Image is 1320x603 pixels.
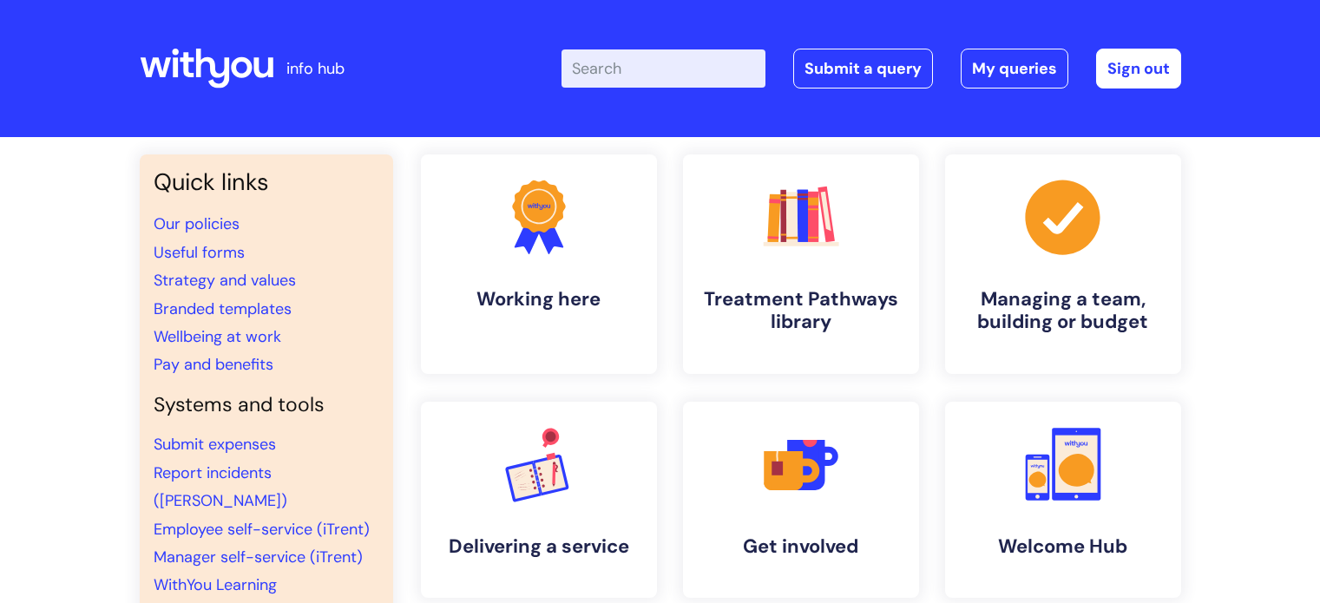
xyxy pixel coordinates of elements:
a: Submit expenses [154,434,276,455]
a: Delivering a service [421,402,657,598]
h4: Get involved [697,535,905,558]
a: Working here [421,154,657,374]
h4: Treatment Pathways library [697,288,905,334]
a: Wellbeing at work [154,326,281,347]
div: | - [561,49,1181,88]
a: Useful forms [154,242,245,263]
a: Managing a team, building or budget [945,154,1181,374]
h4: Delivering a service [435,535,643,558]
a: Submit a query [793,49,933,88]
h4: Working here [435,288,643,311]
a: Employee self-service (iTrent) [154,519,370,540]
a: My queries [961,49,1068,88]
p: info hub [286,55,345,82]
h4: Managing a team, building or budget [959,288,1167,334]
a: Sign out [1096,49,1181,88]
a: Our policies [154,213,240,234]
a: Pay and benefits [154,354,273,375]
a: Get involved [683,402,919,598]
a: Strategy and values [154,270,296,291]
h4: Welcome Hub [959,535,1167,558]
a: WithYou Learning [154,574,277,595]
h3: Quick links [154,168,379,196]
input: Search [561,49,765,88]
a: Report incidents ([PERSON_NAME]) [154,462,287,511]
a: Treatment Pathways library [683,154,919,374]
a: Branded templates [154,298,292,319]
h4: Systems and tools [154,393,379,417]
a: Welcome Hub [945,402,1181,598]
a: Manager self-service (iTrent) [154,547,363,567]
